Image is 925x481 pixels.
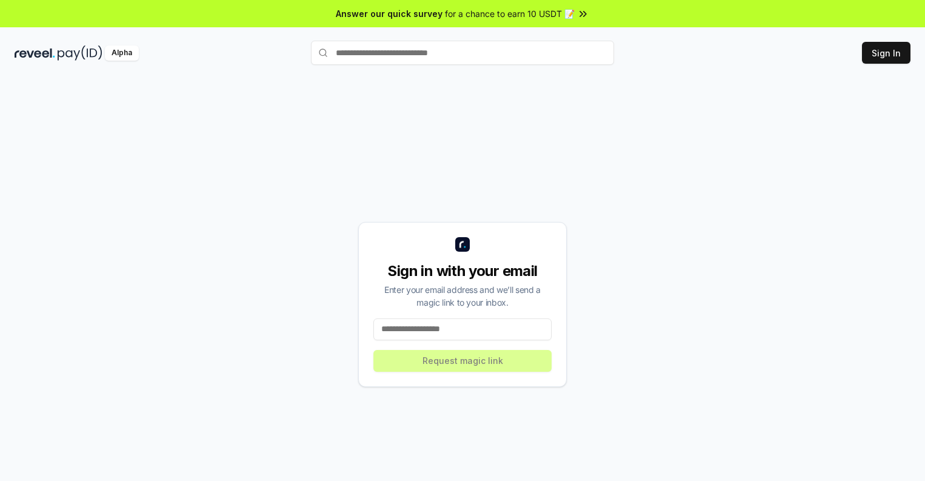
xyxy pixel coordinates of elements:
[445,7,575,20] span: for a chance to earn 10 USDT 📝
[105,45,139,61] div: Alpha
[862,42,910,64] button: Sign In
[58,45,102,61] img: pay_id
[373,261,552,281] div: Sign in with your email
[15,45,55,61] img: reveel_dark
[336,7,442,20] span: Answer our quick survey
[373,283,552,309] div: Enter your email address and we’ll send a magic link to your inbox.
[455,237,470,252] img: logo_small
